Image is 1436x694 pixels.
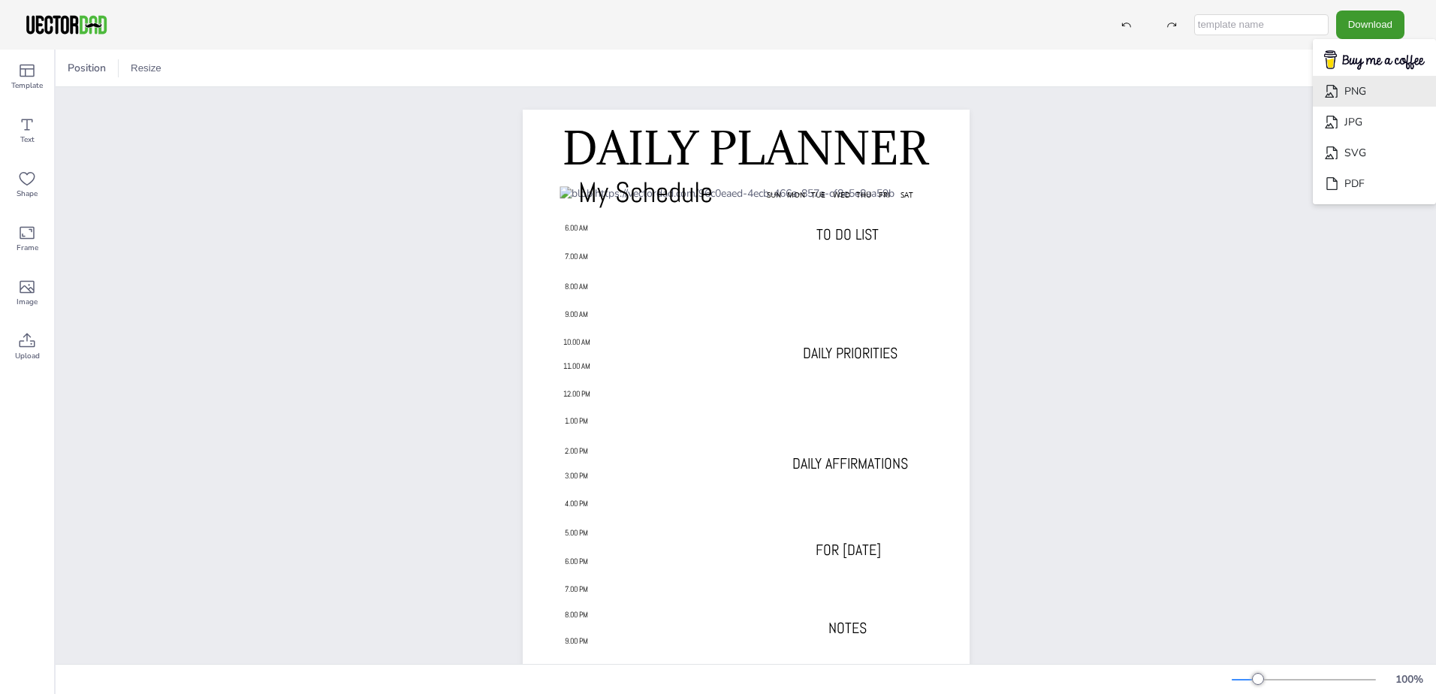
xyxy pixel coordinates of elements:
span: My Schedule [578,174,713,210]
span: DAILY PLANNER [563,119,928,177]
span: 7.00 PM [565,584,588,594]
span: 7.00 AM [565,252,588,261]
input: template name [1194,14,1329,35]
span: 8.00 AM [565,282,588,291]
button: Download [1336,11,1404,38]
li: PDF [1313,168,1436,199]
img: buymecoffee.png [1314,46,1434,75]
span: 2.00 PM [565,446,588,456]
span: 6.00 AM [565,223,588,233]
span: 4.00 PM [565,499,588,508]
img: VectorDad-1.png [24,14,109,36]
li: SVG [1313,137,1436,168]
span: Position [65,61,109,75]
span: TO DO LIST [816,225,879,244]
span: Frame [17,242,38,254]
span: 11.00 AM [563,361,590,371]
span: Template [11,80,43,92]
span: 8.00 PM [565,610,588,620]
span: 3.00 PM [565,471,588,481]
span: 12.00 PM [563,389,590,399]
span: DAILY PRIORITIES [803,343,897,363]
li: JPG [1313,107,1436,137]
span: SUN MON TUE WED THU FRI SAT [767,190,913,200]
span: Shape [17,188,38,200]
span: 6.00 PM [565,557,588,566]
div: 100 % [1391,672,1427,686]
ul: Download [1313,39,1436,205]
span: Image [17,296,38,308]
span: 5.00 PM [565,528,588,538]
span: 9.00 PM [565,636,588,646]
span: DAILY AFFIRMATIONS [792,454,908,473]
span: FOR [DATE] [816,540,881,560]
span: 1.00 PM [565,416,588,426]
span: Text [20,134,35,146]
span: 9.00 AM [565,309,588,319]
span: 10.00 AM [563,337,590,347]
button: Resize [125,56,167,80]
li: PNG [1313,76,1436,107]
span: Upload [15,350,40,362]
span: NOTES [828,618,867,638]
